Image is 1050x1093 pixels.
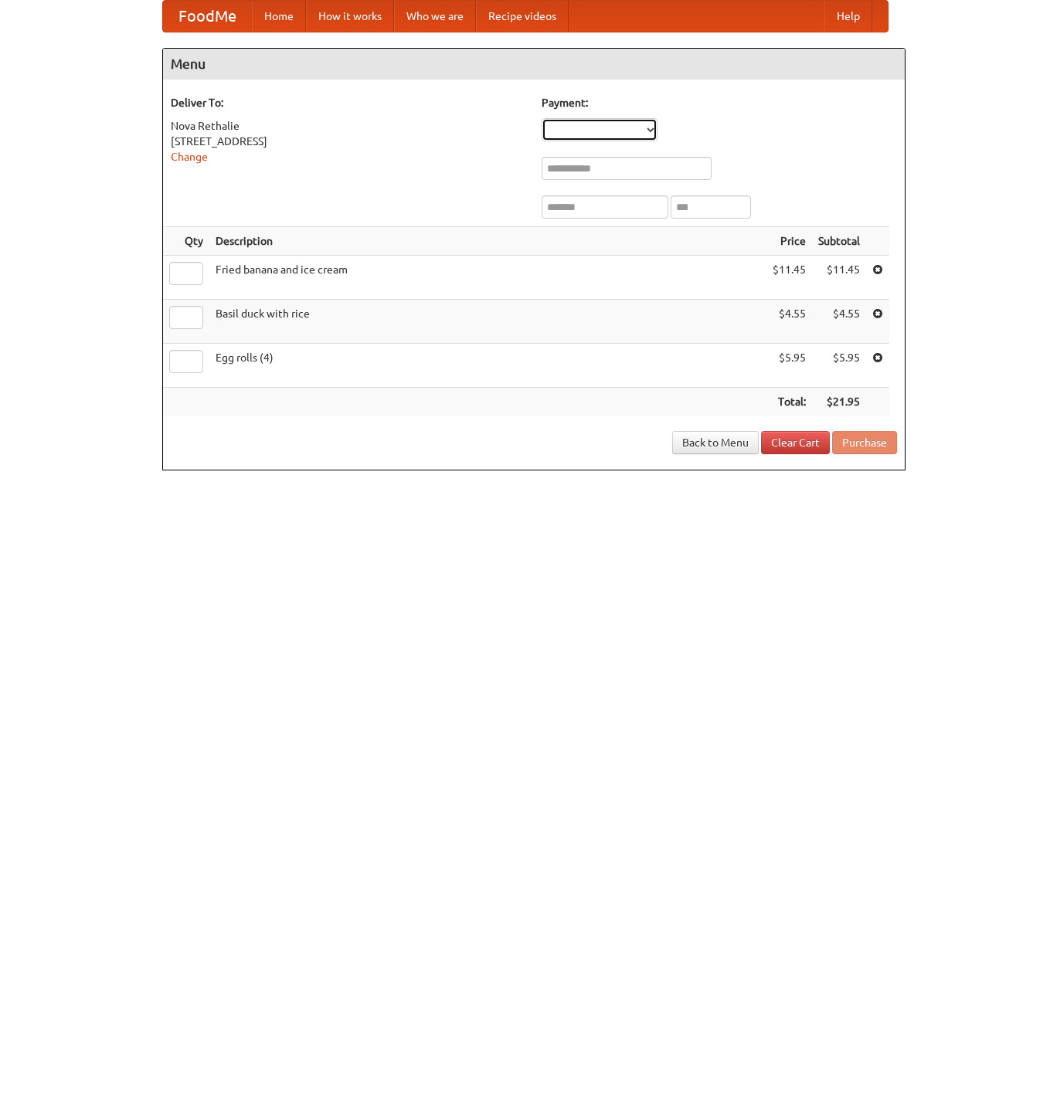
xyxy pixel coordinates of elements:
[171,118,526,134] div: Nova Rethalie
[812,344,866,388] td: $5.95
[812,388,866,416] th: $21.95
[171,95,526,110] h5: Deliver To:
[394,1,476,32] a: Who we are
[209,344,766,388] td: Egg rolls (4)
[209,227,766,256] th: Description
[306,1,394,32] a: How it works
[761,431,830,454] a: Clear Cart
[209,300,766,344] td: Basil duck with rice
[766,256,812,300] td: $11.45
[163,49,905,80] h4: Menu
[812,227,866,256] th: Subtotal
[832,431,897,454] button: Purchase
[824,1,872,32] a: Help
[766,344,812,388] td: $5.95
[766,227,812,256] th: Price
[812,300,866,344] td: $4.55
[171,134,526,149] div: [STREET_ADDRESS]
[163,1,252,32] a: FoodMe
[171,151,208,163] a: Change
[766,300,812,344] td: $4.55
[812,256,866,300] td: $11.45
[476,1,569,32] a: Recipe videos
[252,1,306,32] a: Home
[542,95,897,110] h5: Payment:
[766,388,812,416] th: Total:
[163,227,209,256] th: Qty
[209,256,766,300] td: Fried banana and ice cream
[672,431,759,454] a: Back to Menu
